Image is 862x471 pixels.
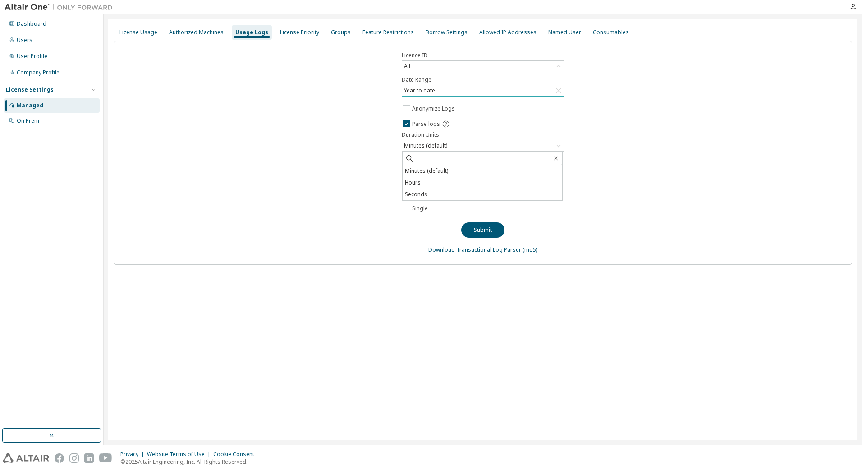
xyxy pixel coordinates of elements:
label: Single [412,203,430,214]
div: Privacy [120,451,147,458]
label: Duration Units [402,131,564,139]
img: linkedin.svg [84,453,94,463]
img: Altair One [5,3,117,12]
div: Website Terms of Use [147,451,213,458]
div: Authorized Machines [169,29,224,36]
div: Borrow Settings [426,29,468,36]
div: Year to date [403,86,436,96]
div: License Priority [280,29,319,36]
img: youtube.svg [99,453,112,463]
span: Parse logs [412,120,440,128]
li: Minutes (default) [403,165,562,177]
div: Company Profile [17,69,60,76]
label: Date Range [402,76,564,83]
a: (md5) [523,246,537,254]
img: facebook.svg [55,453,64,463]
li: Seconds [403,189,562,200]
button: Submit [461,222,504,238]
div: Usage Logs [235,29,268,36]
div: Users [17,37,32,44]
li: Hours [403,177,562,189]
div: Minutes (default) [403,141,449,151]
div: Feature Restrictions [362,29,414,36]
div: Managed [17,102,43,109]
div: User Profile [17,53,47,60]
p: © 2025 Altair Engineering, Inc. All Rights Reserved. [120,458,260,466]
img: instagram.svg [69,453,79,463]
div: Groups [331,29,351,36]
div: All [402,61,564,72]
div: Consumables [593,29,629,36]
div: License Usage [119,29,157,36]
a: Download Transactional Log Parser [428,246,521,254]
label: Anonymize Logs [412,103,457,114]
div: Named User [548,29,581,36]
div: All [403,61,412,71]
div: Minutes (default) [402,140,564,151]
label: Licence ID [402,52,564,59]
div: Dashboard [17,20,46,28]
div: Cookie Consent [213,451,260,458]
div: Year to date [402,85,564,96]
div: On Prem [17,117,39,125]
div: License Settings [6,86,54,93]
div: Allowed IP Addresses [479,29,536,36]
img: altair_logo.svg [3,453,49,463]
